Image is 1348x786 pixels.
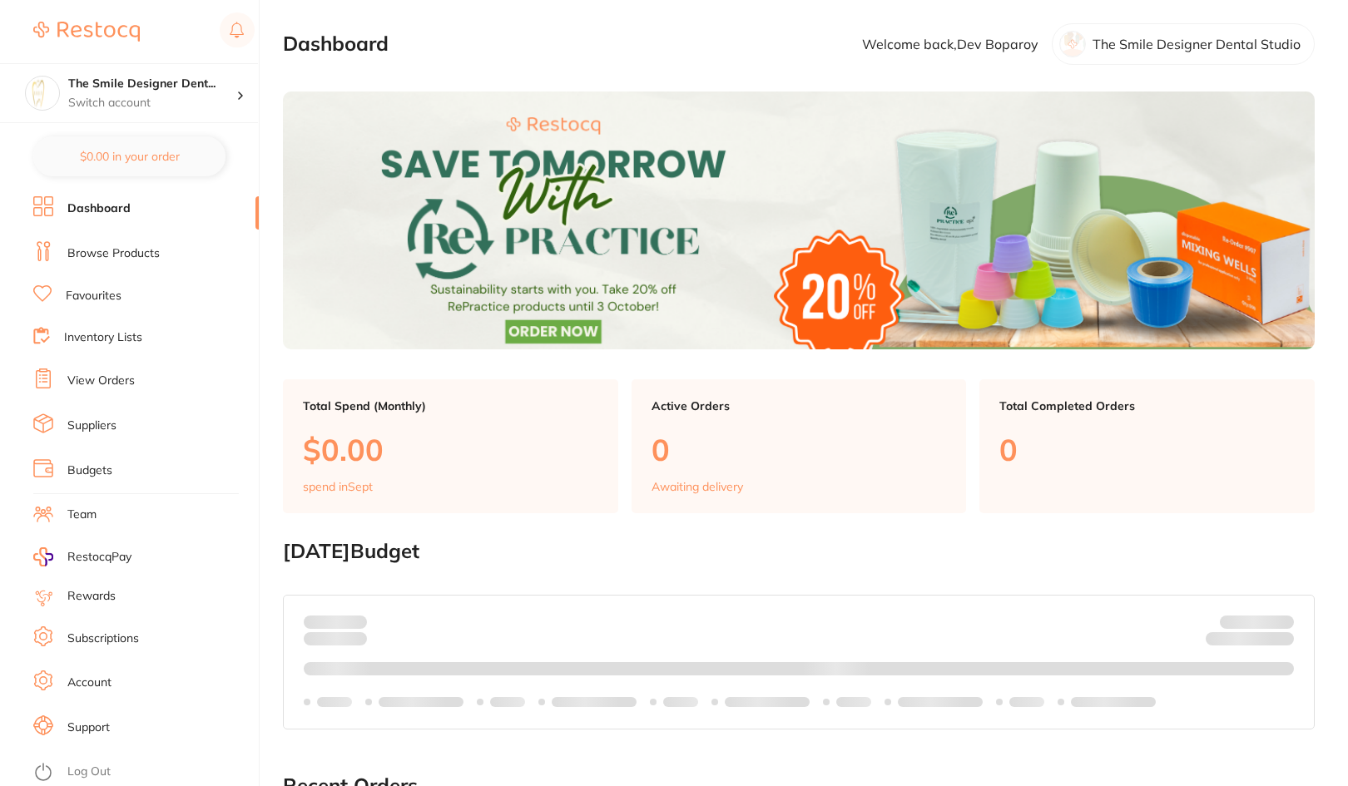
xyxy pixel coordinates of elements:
[999,433,1295,467] p: 0
[67,588,116,605] a: Rewards
[379,695,463,709] p: Labels extended
[317,695,352,709] p: Labels
[283,91,1315,349] img: Dashboard
[67,507,97,523] a: Team
[67,764,111,780] a: Log Out
[66,288,121,304] a: Favourites
[898,695,983,709] p: Labels extended
[338,615,367,630] strong: $0.00
[26,77,59,110] img: The Smile Designer Dental Studio
[33,136,225,176] button: $0.00 in your order
[1265,635,1294,650] strong: $0.00
[1261,615,1294,630] strong: $NaN
[652,399,947,413] p: Active Orders
[999,399,1295,413] p: Total Completed Orders
[1009,695,1044,709] p: Labels
[68,95,236,111] p: Switch account
[67,200,131,217] a: Dashboard
[33,547,53,566] img: RestocqPay
[68,76,236,92] h4: The Smile Designer Dental Studio
[33,547,131,566] a: RestocqPay
[67,245,160,262] a: Browse Products
[304,615,367,629] p: Spent:
[67,549,131,566] span: RestocqPay
[663,695,698,709] p: Labels
[303,480,373,493] p: spend in Sept
[1071,695,1156,709] p: Labels extended
[725,695,810,709] p: Labels extended
[67,719,110,736] a: Support
[1206,629,1294,649] p: Remaining:
[652,433,947,467] p: 0
[283,379,618,514] a: Total Spend (Monthly)$0.00spend inSept
[67,373,135,389] a: View Orders
[64,329,142,346] a: Inventory Lists
[1093,37,1301,52] p: The Smile Designer Dental Studio
[33,759,254,786] button: Log Out
[67,462,112,479] a: Budgets
[632,379,967,514] a: Active Orders0Awaiting delivery
[1220,615,1294,629] p: Budget:
[67,418,116,434] a: Suppliers
[552,695,637,709] p: Labels extended
[304,629,367,649] p: month
[862,37,1038,52] p: Welcome back, Dev Boparoy
[303,433,598,467] p: $0.00
[33,12,140,51] a: Restocq Logo
[283,32,389,56] h2: Dashboard
[33,22,140,42] img: Restocq Logo
[490,695,525,709] p: Labels
[836,695,871,709] p: Labels
[67,675,112,691] a: Account
[283,540,1315,563] h2: [DATE] Budget
[652,480,743,493] p: Awaiting delivery
[67,630,139,647] a: Subscriptions
[303,399,598,413] p: Total Spend (Monthly)
[979,379,1315,514] a: Total Completed Orders0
